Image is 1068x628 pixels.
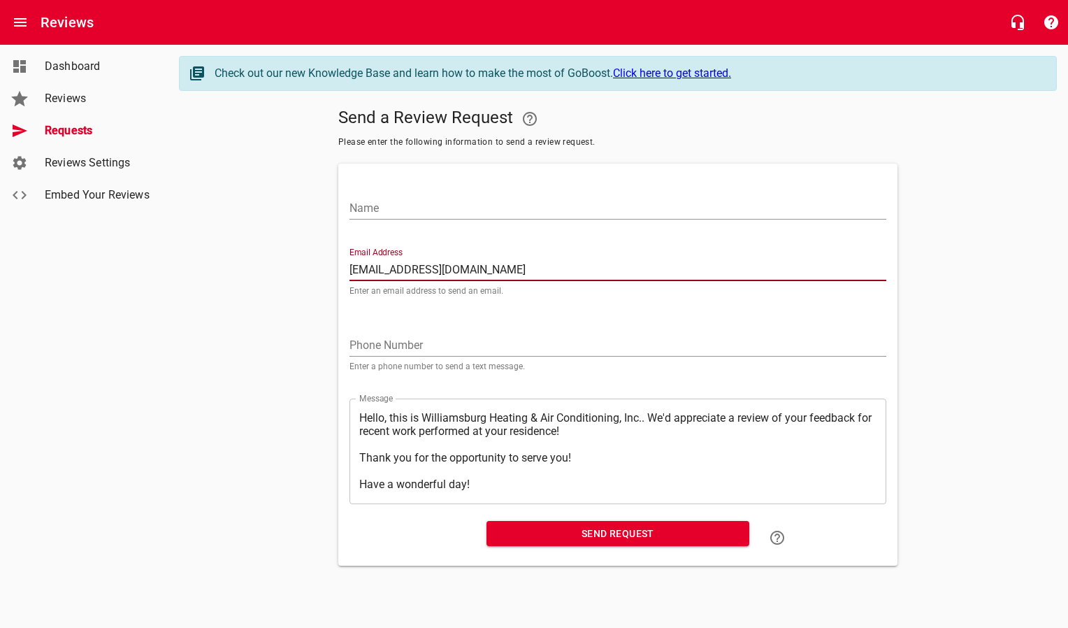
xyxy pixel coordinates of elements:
[1001,6,1034,39] button: Live Chat
[45,90,151,107] span: Reviews
[1034,6,1068,39] button: Support Portal
[613,66,731,80] a: Click here to get started.
[498,525,738,543] span: Send Request
[45,122,151,139] span: Requests
[45,58,151,75] span: Dashboard
[513,102,547,136] a: Your Google or Facebook account must be connected to "Send a Review Request"
[215,65,1042,82] div: Check out our new Knowledge Base and learn how to make the most of GoBoost.
[3,6,37,39] button: Open drawer
[349,287,886,295] p: Enter an email address to send an email.
[338,102,897,136] h5: Send a Review Request
[45,187,151,204] span: Embed Your Reviews
[359,411,876,491] textarea: Hello, this is Williamsburg Heating & Air Conditioning, Inc.. We'd appreciate a review of your fe...
[349,362,886,371] p: Enter a phone number to send a text message.
[45,155,151,171] span: Reviews Settings
[486,521,749,547] button: Send Request
[760,521,794,555] a: Learn how to "Send a Review Request"
[349,248,403,257] label: Email Address
[338,136,897,150] span: Please enter the following information to send a review request.
[41,11,94,34] h6: Reviews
